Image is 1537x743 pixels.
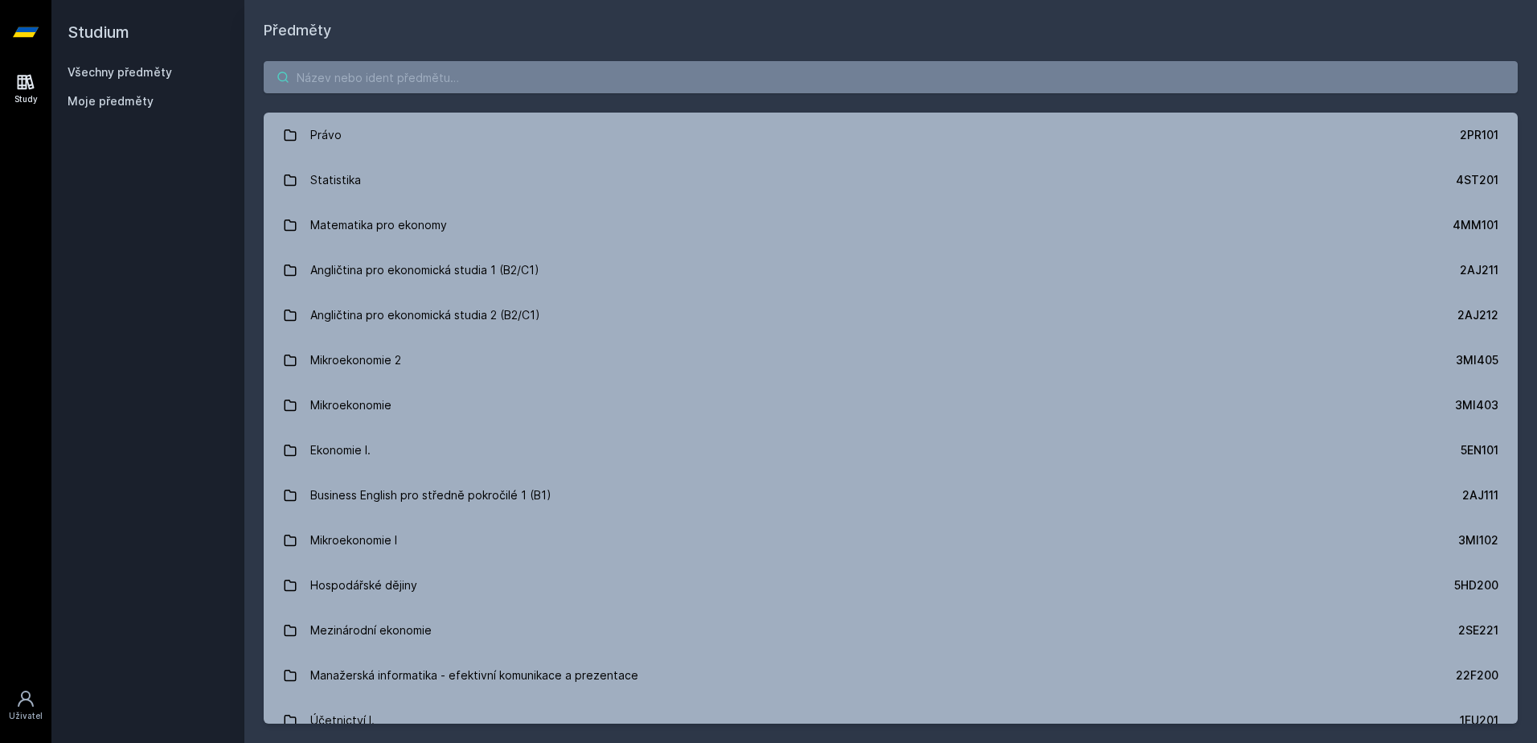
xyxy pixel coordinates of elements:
[310,389,391,421] div: Mikroekonomie
[9,710,43,722] div: Uživatel
[310,434,371,466] div: Ekonomie I.
[264,158,1518,203] a: Statistika 4ST201
[1454,577,1498,593] div: 5HD200
[264,293,1518,338] a: Angličtina pro ekonomická studia 2 (B2/C1) 2AJ212
[3,64,48,113] a: Study
[310,119,342,151] div: Právo
[1460,127,1498,143] div: 2PR101
[310,659,638,692] div: Manažerská informatika - efektivní komunikace a prezentace
[264,428,1518,473] a: Ekonomie I. 5EN101
[264,248,1518,293] a: Angličtina pro ekonomická studia 1 (B2/C1) 2AJ211
[310,569,417,601] div: Hospodářské dějiny
[310,524,397,556] div: Mikroekonomie I
[264,563,1518,608] a: Hospodářské dějiny 5HD200
[310,704,375,737] div: Účetnictví I.
[264,473,1518,518] a: Business English pro středně pokročilé 1 (B1) 2AJ111
[310,614,432,647] div: Mezinárodní ekonomie
[14,93,38,105] div: Study
[264,19,1518,42] h1: Předměty
[1462,487,1498,503] div: 2AJ111
[310,479,551,511] div: Business English pro středně pokročilé 1 (B1)
[264,61,1518,93] input: Název nebo ident předmětu…
[264,608,1518,653] a: Mezinárodní ekonomie 2SE221
[1460,712,1498,729] div: 1FU201
[310,344,401,376] div: Mikroekonomie 2
[1455,397,1498,413] div: 3MI403
[1456,667,1498,683] div: 22F200
[264,698,1518,743] a: Účetnictví I. 1FU201
[1460,262,1498,278] div: 2AJ211
[310,299,540,331] div: Angličtina pro ekonomická studia 2 (B2/C1)
[1456,352,1498,368] div: 3MI405
[1457,307,1498,323] div: 2AJ212
[68,93,154,109] span: Moje předměty
[310,209,447,241] div: Matematika pro ekonomy
[1456,172,1498,188] div: 4ST201
[68,65,172,79] a: Všechny předměty
[1458,532,1498,548] div: 3MI102
[310,254,539,286] div: Angličtina pro ekonomická studia 1 (B2/C1)
[264,383,1518,428] a: Mikroekonomie 3MI403
[1453,217,1498,233] div: 4MM101
[1458,622,1498,638] div: 2SE221
[3,681,48,730] a: Uživatel
[264,518,1518,563] a: Mikroekonomie I 3MI102
[264,338,1518,383] a: Mikroekonomie 2 3MI405
[264,203,1518,248] a: Matematika pro ekonomy 4MM101
[1461,442,1498,458] div: 5EN101
[310,164,361,196] div: Statistika
[264,653,1518,698] a: Manažerská informatika - efektivní komunikace a prezentace 22F200
[264,113,1518,158] a: Právo 2PR101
